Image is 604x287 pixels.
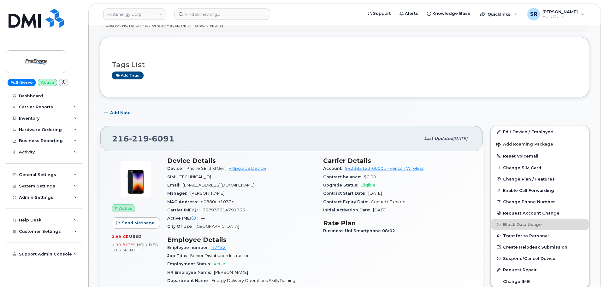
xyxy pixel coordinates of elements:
img: image20231002-3703462-1angbar.jpeg [117,160,155,198]
span: City Of Use [167,224,195,229]
span: [GEOGRAPHIC_DATA] [195,224,239,229]
h3: Device Details [167,157,316,164]
span: Alerts [405,10,418,17]
h3: Tags List [112,61,577,69]
span: Business Unl Smartphone 08/02 [323,228,399,233]
button: Transfer to Personal [491,230,589,241]
a: Support [363,7,395,20]
span: Enable Call Forwarding [503,188,554,192]
span: Eligible [361,183,376,187]
iframe: Messenger Launcher [577,260,599,282]
span: Suspend/Cancel Device [503,256,555,261]
span: [TECHNICAL_ID] [179,175,211,179]
button: Add Note [100,107,136,118]
span: Contract Expiry Date [323,199,371,204]
span: [PERSON_NAME] [214,270,248,275]
span: [PERSON_NAME] [190,191,224,196]
span: 6091 [149,134,175,143]
span: d0880cd1032c [201,199,234,204]
span: 2.99 GB [112,234,129,239]
button: Suspend/Cancel Device [491,253,589,264]
a: Alerts [395,7,423,20]
button: Request Account Change [491,207,589,219]
span: Add Roaming Package [496,142,553,148]
span: Upgrade Status [323,183,361,187]
span: Support [373,10,391,17]
button: Block Data Usage [491,219,589,230]
button: Change Phone Number [491,196,589,207]
span: Carrier IMEI [167,208,203,212]
button: Change SIM Card [491,162,589,173]
button: Request Repair [491,264,589,275]
button: Reset Voicemail [491,150,589,162]
span: Manager [167,191,190,196]
span: Department Name [167,278,211,283]
a: + Upgrade Device [229,166,266,171]
div: Sebastian Reissig [523,8,589,20]
span: Last updated [424,136,453,141]
div: Used for: HOTSPOT FEATURE ENABLED PER [PERSON_NAME] [106,23,223,28]
input: Find something... [175,9,270,20]
span: 219 [129,134,149,143]
a: Add tags [112,72,144,79]
h3: Rate Plan [323,219,471,227]
button: Add Roaming Package [491,137,589,150]
a: 942385123-00001 - Verizon Wireless [345,166,423,171]
span: $0.00 [364,175,376,179]
span: SIM [167,175,179,179]
span: [DATE] [368,191,382,196]
div: Quicklinks [476,8,522,20]
span: Email [167,183,183,187]
span: Quicklinks [488,12,511,17]
span: Account [323,166,345,171]
span: 0.00 Bytes [112,243,136,247]
span: Contract Start Date [323,191,368,196]
span: Job Title [167,253,190,258]
button: Enable Call Forwarding [491,185,589,196]
span: Active [214,261,227,266]
span: Energy Delivery Operations Skills Training [211,278,295,283]
span: SR [530,10,537,18]
span: [EMAIL_ADDRESS][DOMAIN_NAME] [183,183,254,187]
h3: Carrier Details [323,157,471,164]
span: Help Desk [542,14,578,19]
span: Active IMEI [167,216,201,221]
button: Send Message [112,217,160,229]
h3: Employee Details [167,236,316,244]
span: HR Employee Name [167,270,214,275]
span: 357933314791733 [203,208,245,212]
span: — [201,216,205,221]
a: Create Helpdesk Submission [491,241,589,253]
span: Employment Status [167,261,214,266]
span: Add Note [110,110,131,116]
span: included this month [112,242,159,253]
span: used [129,234,142,239]
a: 47452 [211,245,226,250]
span: [PERSON_NAME] [542,9,578,14]
a: FirstEnergy Corp [103,9,166,20]
button: Change IMEI [491,276,589,287]
span: Initial Activation Date [323,208,373,212]
span: [DATE] [453,136,467,141]
a: Knowledge Base [423,7,475,20]
span: Change Plan / Features [503,176,555,181]
span: Contract Expired [371,199,406,204]
span: iPhone SE (3rd Gen) [186,166,227,171]
span: Send Message [122,220,155,226]
span: 216 [112,134,175,143]
span: Device [167,166,186,171]
span: Active [119,205,133,211]
span: Knowledge Base [432,10,471,17]
span: Employee number [167,245,211,250]
span: MAC Address [167,199,201,204]
span: [DATE] [373,208,387,212]
span: Senior Distribution Instructor [190,253,249,258]
button: Change Plan / Features [491,173,589,185]
span: Contract balance [323,175,364,179]
a: Edit Device / Employee [491,126,589,137]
